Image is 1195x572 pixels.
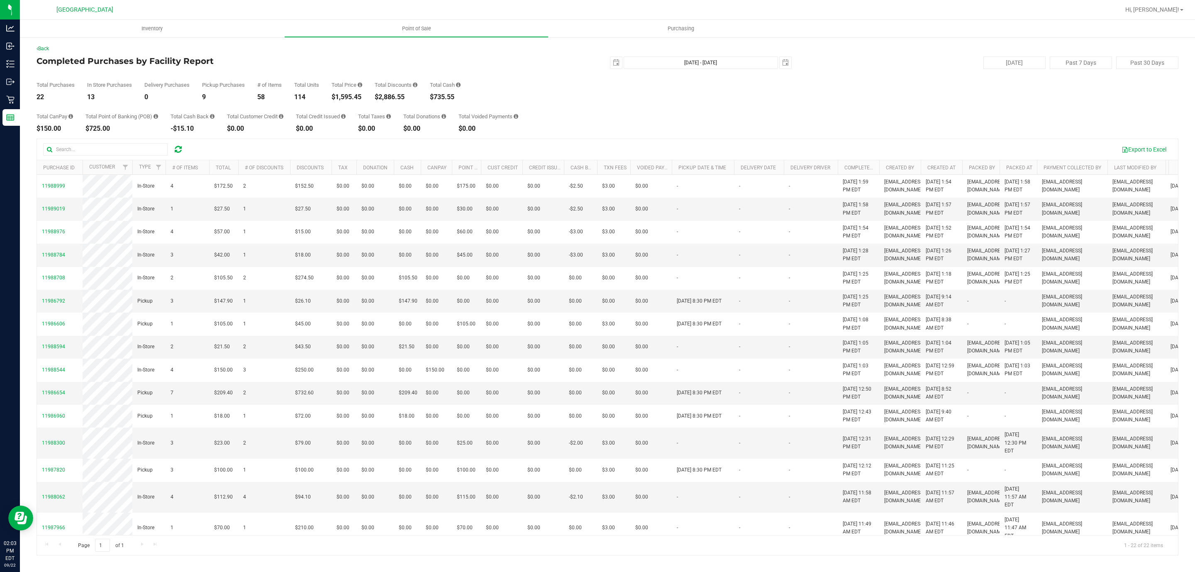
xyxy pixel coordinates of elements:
[656,25,705,32] span: Purchasing
[361,182,374,190] span: $0.00
[527,251,540,259] span: $0.00
[1005,224,1032,240] span: [DATE] 1:54 PM EDT
[569,251,583,259] span: -$3.00
[332,82,362,88] div: Total Price
[969,165,995,171] a: Packed By
[1005,297,1006,305] span: -
[6,24,15,32] inline-svg: Analytics
[635,320,648,328] span: $0.00
[527,274,540,282] span: $0.00
[43,165,75,171] a: Purchase ID
[42,252,65,258] span: 11988784
[20,20,284,37] a: Inventory
[1042,178,1102,194] span: [EMAIL_ADDRESS][DOMAIN_NAME]
[1116,56,1178,69] button: Past 30 Days
[457,182,476,190] span: $175.00
[602,251,615,259] span: $3.00
[844,165,880,171] a: Completed At
[967,270,1007,286] span: [EMAIL_ADDRESS][DOMAIN_NAME]
[87,94,132,100] div: 13
[361,320,374,328] span: $0.00
[741,165,776,171] a: Delivery Date
[1116,142,1172,156] button: Export to Excel
[137,251,154,259] span: In-Store
[1042,293,1102,309] span: [EMAIL_ADDRESS][DOMAIN_NAME]
[399,297,417,305] span: $147.90
[569,205,583,213] span: -$2.50
[403,114,446,119] div: Total Donations
[172,165,198,171] a: # of Items
[37,94,75,100] div: 22
[42,367,65,373] span: 11988544
[202,94,245,100] div: 9
[6,78,15,86] inline-svg: Outbound
[1112,270,1161,286] span: [EMAIL_ADDRESS][DOMAIN_NAME]
[42,440,65,446] span: 11988300
[85,114,158,119] div: Total Point of Banking (POB)
[486,320,499,328] span: $0.00
[884,339,924,355] span: [EMAIL_ADDRESS][DOMAIN_NAME]
[337,251,349,259] span: $0.00
[332,94,362,100] div: $1,595.45
[85,125,158,132] div: $725.00
[243,274,246,282] span: 2
[1006,165,1032,171] a: Packed At
[337,182,349,190] span: $0.00
[486,182,499,190] span: $0.00
[42,321,65,327] span: 11986606
[243,320,246,328] span: 1
[789,251,790,259] span: -
[967,320,968,328] span: -
[739,320,740,328] span: -
[1112,178,1161,194] span: [EMAIL_ADDRESS][DOMAIN_NAME]
[426,274,439,282] span: $0.00
[427,165,446,171] a: CanPay
[635,297,648,305] span: $0.00
[42,525,65,530] span: 11987966
[243,182,246,190] span: 2
[789,297,790,305] span: -
[202,82,245,88] div: Pickup Purchases
[1042,247,1102,263] span: [EMAIL_ADDRESS][DOMAIN_NAME]
[780,57,791,68] span: select
[216,165,231,171] a: Total
[569,320,582,328] span: $0.00
[42,206,65,212] span: 11989019
[400,165,414,171] a: Cash
[739,251,740,259] span: -
[171,320,173,328] span: 1
[1112,224,1161,240] span: [EMAIL_ADDRESS][DOMAIN_NAME]
[1050,56,1112,69] button: Past 7 Days
[137,274,154,282] span: In-Store
[456,82,461,88] i: Sum of the successful, non-voided cash payment transactions for all purchases in the date range. ...
[789,274,790,282] span: -
[1005,201,1032,217] span: [DATE] 1:57 PM EDT
[294,82,319,88] div: Total Units
[171,114,215,119] div: Total Cash Back
[89,164,115,170] a: Customer
[677,228,678,236] span: -
[171,205,173,213] span: 1
[602,182,615,190] span: $3.00
[1044,165,1101,171] a: Payment Collected By
[926,270,957,286] span: [DATE] 1:18 PM EDT
[426,297,439,305] span: $0.00
[42,467,65,473] span: 11987820
[245,165,283,171] a: # of Discounts
[294,94,319,100] div: 114
[843,270,874,286] span: [DATE] 1:25 PM EDT
[457,297,470,305] span: $0.00
[399,251,412,259] span: $0.00
[171,228,173,236] span: 4
[457,228,473,236] span: $60.00
[514,114,518,119] i: Sum of all voided payment transaction amounts, excluding tips and transaction fees, for all purch...
[210,114,215,119] i: Sum of the cash-back amounts from rounded-up electronic payments for all purchases in the date ra...
[144,82,190,88] div: Delivery Purchases
[171,125,215,132] div: -$15.10
[884,270,924,286] span: [EMAIL_ADDRESS][DOMAIN_NAME]
[635,205,648,213] span: $0.00
[399,274,417,282] span: $105.50
[457,205,473,213] span: $30.00
[284,20,549,37] a: Point of Sale
[1042,201,1102,217] span: [EMAIL_ADDRESS][DOMAIN_NAME]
